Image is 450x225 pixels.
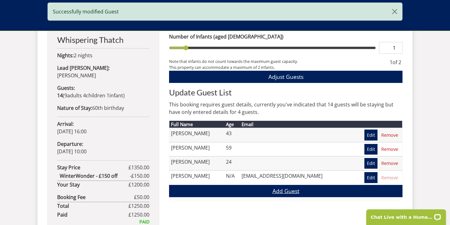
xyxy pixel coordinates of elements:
a: Remove [379,158,401,169]
iframe: LiveChat chat widget [362,205,450,225]
strong: Total [57,202,128,210]
span: ( ) [57,92,125,99]
span: £ [134,193,149,201]
a: Edit [364,130,377,140]
strong: Nature of Stay: [57,105,92,111]
p: This booking requires guest details, currently you've indicated that 14 guests will be staying bu... [169,101,402,116]
small: Note that infants do not count towards the maximum guest capacity. This property can accommodate ... [169,59,383,70]
p: 2 nights [57,52,149,59]
span: 50.00 [137,194,149,201]
td: [PERSON_NAME] [169,142,225,156]
strong: WinterWonder - £150 off [60,172,130,180]
a: Edit [364,172,377,183]
span: -£ [130,172,149,180]
strong: Stay Price [57,164,128,171]
td: [EMAIL_ADDRESS][DOMAIN_NAME] [240,171,350,185]
span: adult [64,92,82,99]
a: Remove [379,144,401,155]
h2: Update Guest List [169,88,402,97]
strong: Guests: [57,84,75,91]
th: Full Name [169,121,225,128]
strong: Paid [57,211,128,218]
span: £ [128,181,149,188]
span: s [79,92,82,99]
span: 150.00 [134,172,149,179]
a: Edit [364,158,377,169]
span: 1 [390,59,392,66]
strong: Booking Fee [57,193,134,201]
h2: Whispering Thatch [57,35,149,44]
span: 4 [83,92,86,99]
td: [PERSON_NAME] [169,128,225,142]
th: Email [240,121,350,128]
a: Remove [379,130,401,140]
div: of 2 [388,59,402,70]
label: Number of Infants (aged [DEMOGRAPHIC_DATA]) [169,33,402,40]
a: Add Guest [169,185,402,197]
iframe: Customer reviews powered by Trustpilot [44,22,110,27]
button: Adjust Guests [169,71,402,83]
a: Remove [379,172,401,183]
td: 59 [224,142,240,156]
a: Edit [364,144,377,155]
span: £ [128,164,149,171]
strong: Nights: [57,52,74,59]
td: [PERSON_NAME] [169,156,225,170]
span: infant [105,92,123,99]
span: [PERSON_NAME] [57,72,96,79]
span: ren [97,92,105,99]
span: 1200.00 [131,181,149,188]
span: 1 [107,92,109,99]
span: 9 [64,92,67,99]
strong: Arrival: [57,120,74,127]
strong: 14 [57,92,63,99]
strong: Lead [PERSON_NAME]: [57,64,110,71]
div: Successfully modified Guest [47,3,402,21]
p: [DATE] 10:00 [57,140,149,155]
strong: Departure: [57,141,83,147]
span: £ [128,211,149,218]
span: £ [128,202,149,210]
span: 1250.00 [131,211,149,218]
span: 1350.00 [131,164,149,171]
th: Age [224,121,240,128]
p: [DATE] 16:00 [57,120,149,135]
td: [PERSON_NAME] [169,171,225,185]
p: 60th birthday [57,104,149,112]
span: Adjust Guests [268,73,303,80]
strong: Your Stay [57,181,128,188]
span: 1250.00 [131,202,149,209]
span: child [82,92,105,99]
td: N/A [224,171,240,185]
td: 43 [224,128,240,142]
td: 24 [224,156,240,170]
